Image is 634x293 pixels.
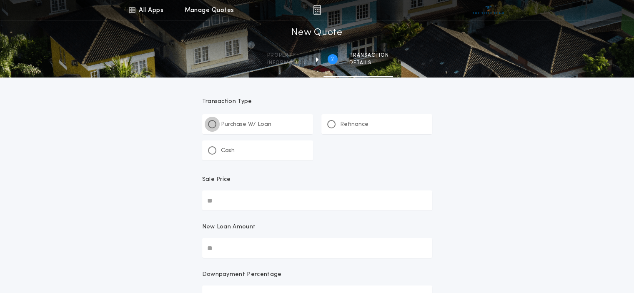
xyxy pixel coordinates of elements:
span: details [349,60,389,66]
p: New Loan Amount [202,223,256,231]
input: Sale Price [202,190,432,210]
h2: 2 [331,56,334,63]
img: img [313,5,321,15]
img: vs-icon [473,6,504,14]
p: Refinance [340,120,368,129]
p: Downpayment Percentage [202,270,282,279]
p: Sale Price [202,175,231,184]
span: Property [267,52,306,59]
p: Cash [221,147,235,155]
h1: New Quote [291,26,342,40]
p: Purchase W/ Loan [221,120,271,129]
p: Transaction Type [202,98,432,106]
input: New Loan Amount [202,238,432,258]
span: information [267,60,306,66]
span: Transaction [349,52,389,59]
